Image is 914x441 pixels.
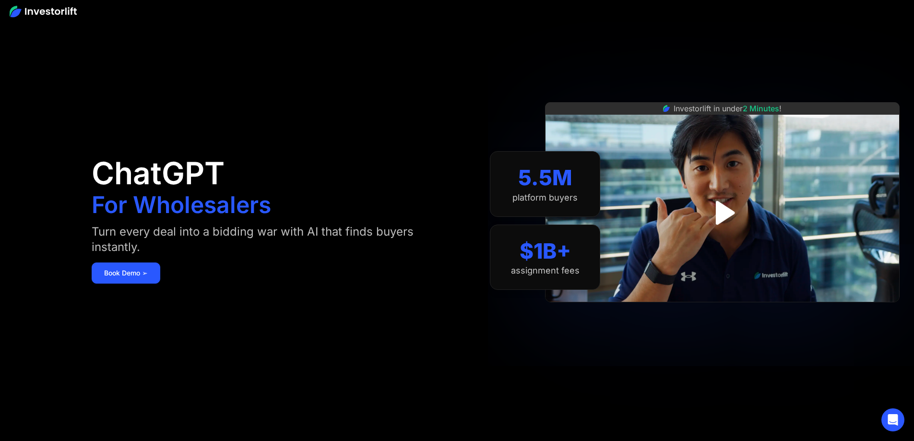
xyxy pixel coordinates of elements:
[92,224,438,255] div: Turn every deal into a bidding war with AI that finds buyers instantly.
[674,103,782,114] div: Investorlift in under !
[743,104,779,113] span: 2 Minutes
[651,307,795,319] iframe: Customer reviews powered by Trustpilot
[511,265,580,276] div: assignment fees
[92,193,271,216] h1: For Wholesalers
[881,408,904,431] div: Open Intercom Messenger
[92,262,160,284] a: Book Demo ➢
[520,238,571,264] div: $1B+
[92,158,225,189] h1: ChatGPT
[518,165,572,191] div: 5.5M
[512,192,578,203] div: platform buyers
[701,191,744,234] a: open lightbox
